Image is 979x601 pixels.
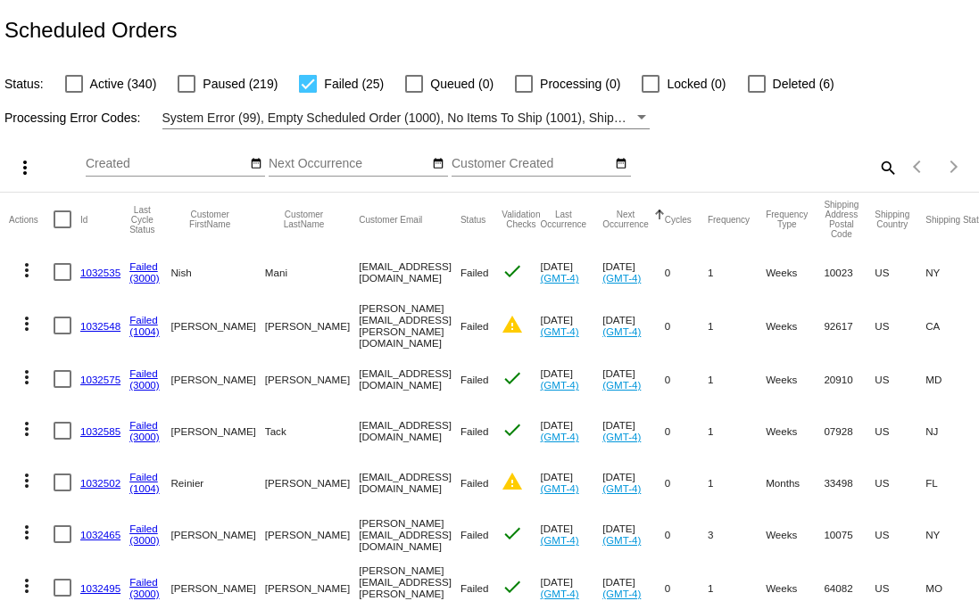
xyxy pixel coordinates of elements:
a: 1032495 [80,582,120,594]
mat-icon: warning [502,471,523,492]
mat-cell: 0 [665,405,708,457]
a: 1032535 [80,267,120,278]
a: (GMT-4) [540,482,578,494]
a: 1032585 [80,425,120,437]
mat-cell: 0 [665,246,708,298]
span: Failed [460,374,489,385]
a: (1004) [129,482,160,494]
mat-cell: [DATE] [602,405,665,457]
button: Change sorting for ShippingCountry [875,210,909,229]
mat-cell: 07928 [824,405,875,457]
mat-cell: [PERSON_NAME][EMAIL_ADDRESS][DOMAIN_NAME] [359,508,460,560]
mat-cell: 33498 [824,457,875,508]
mat-icon: more_vert [16,366,37,388]
a: (GMT-4) [602,482,641,494]
mat-icon: more_vert [16,575,37,597]
a: Failed [129,260,158,272]
mat-cell: US [875,246,925,298]
mat-cell: [DATE] [602,246,665,298]
input: Next Occurrence [269,157,429,171]
mat-cell: 92617 [824,298,875,353]
mat-cell: 10075 [824,508,875,560]
span: Processing Error Codes: [4,111,141,125]
mat-icon: check [502,576,523,597]
a: (3000) [129,431,160,442]
mat-cell: [EMAIL_ADDRESS][DOMAIN_NAME] [359,353,460,405]
mat-icon: date_range [432,157,444,171]
mat-cell: [EMAIL_ADDRESS][DOMAIN_NAME] [359,457,460,508]
mat-cell: [PERSON_NAME][EMAIL_ADDRESS][PERSON_NAME][DOMAIN_NAME] [359,298,460,353]
mat-cell: US [875,353,925,405]
mat-cell: [DATE] [602,298,665,353]
input: Created [86,157,246,171]
mat-cell: [PERSON_NAME] [265,508,359,560]
span: Active (340) [90,73,157,95]
button: Change sorting for LastProcessingCycleId [129,205,154,235]
a: 1032465 [80,529,120,540]
mat-cell: [PERSON_NAME] [170,405,264,457]
mat-cell: [PERSON_NAME] [265,353,359,405]
mat-cell: [DATE] [540,405,602,457]
mat-cell: [PERSON_NAME] [265,457,359,508]
button: Change sorting for FrequencyType [766,210,808,229]
a: (GMT-4) [540,534,578,546]
a: Failed [129,367,158,379]
button: Change sorting for Frequency [708,214,750,225]
h2: Scheduled Orders [4,18,177,43]
mat-cell: Tack [265,405,359,457]
span: Deleted (6) [773,73,834,95]
span: Status: [4,77,44,91]
mat-icon: more_vert [16,313,37,334]
mat-cell: [PERSON_NAME] [170,353,264,405]
a: (GMT-4) [602,325,641,337]
mat-cell: [DATE] [602,508,665,560]
mat-cell: [EMAIL_ADDRESS][DOMAIN_NAME] [359,246,460,298]
mat-cell: US [875,508,925,560]
mat-cell: [DATE] [602,353,665,405]
a: (GMT-4) [602,588,641,599]
mat-cell: Reinier [170,457,264,508]
mat-icon: check [502,419,523,440]
mat-cell: US [875,457,925,508]
button: Change sorting for Id [80,214,87,225]
button: Change sorting for CustomerFirstName [170,210,248,229]
a: (GMT-4) [540,379,578,391]
mat-cell: [DATE] [540,246,602,298]
mat-cell: [DATE] [540,508,602,560]
mat-cell: 0 [665,457,708,508]
mat-cell: [PERSON_NAME] [170,298,264,353]
mat-cell: Mani [265,246,359,298]
mat-icon: date_range [250,157,262,171]
mat-cell: 3 [708,508,766,560]
mat-icon: warning [502,314,523,335]
a: Failed [129,314,158,325]
mat-icon: more_vert [14,157,36,178]
mat-header-cell: Actions [9,193,54,246]
mat-icon: check [502,523,523,544]
mat-cell: 0 [665,508,708,560]
a: (GMT-4) [540,325,578,337]
span: Failed [460,267,489,278]
a: (1004) [129,325,160,337]
mat-header-cell: Validation Checks [502,193,540,246]
button: Change sorting for CustomerLastName [265,210,343,229]
a: 1032502 [80,477,120,489]
mat-cell: 20910 [824,353,875,405]
a: (GMT-4) [540,272,578,284]
a: (3000) [129,534,160,546]
a: (GMT-4) [540,588,578,599]
mat-cell: Months [766,457,824,508]
span: Failed (25) [324,73,384,95]
a: (3000) [129,272,160,284]
mat-icon: more_vert [16,470,37,491]
mat-cell: US [875,405,925,457]
button: Change sorting for Status [460,214,485,225]
a: (GMT-4) [602,379,641,391]
a: Failed [129,576,158,588]
button: Change sorting for CustomerEmail [359,214,422,225]
mat-cell: [EMAIL_ADDRESS][DOMAIN_NAME] [359,405,460,457]
mat-cell: 1 [708,353,766,405]
mat-cell: [PERSON_NAME] [170,508,264,560]
mat-cell: US [875,298,925,353]
span: Paused (219) [203,73,278,95]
